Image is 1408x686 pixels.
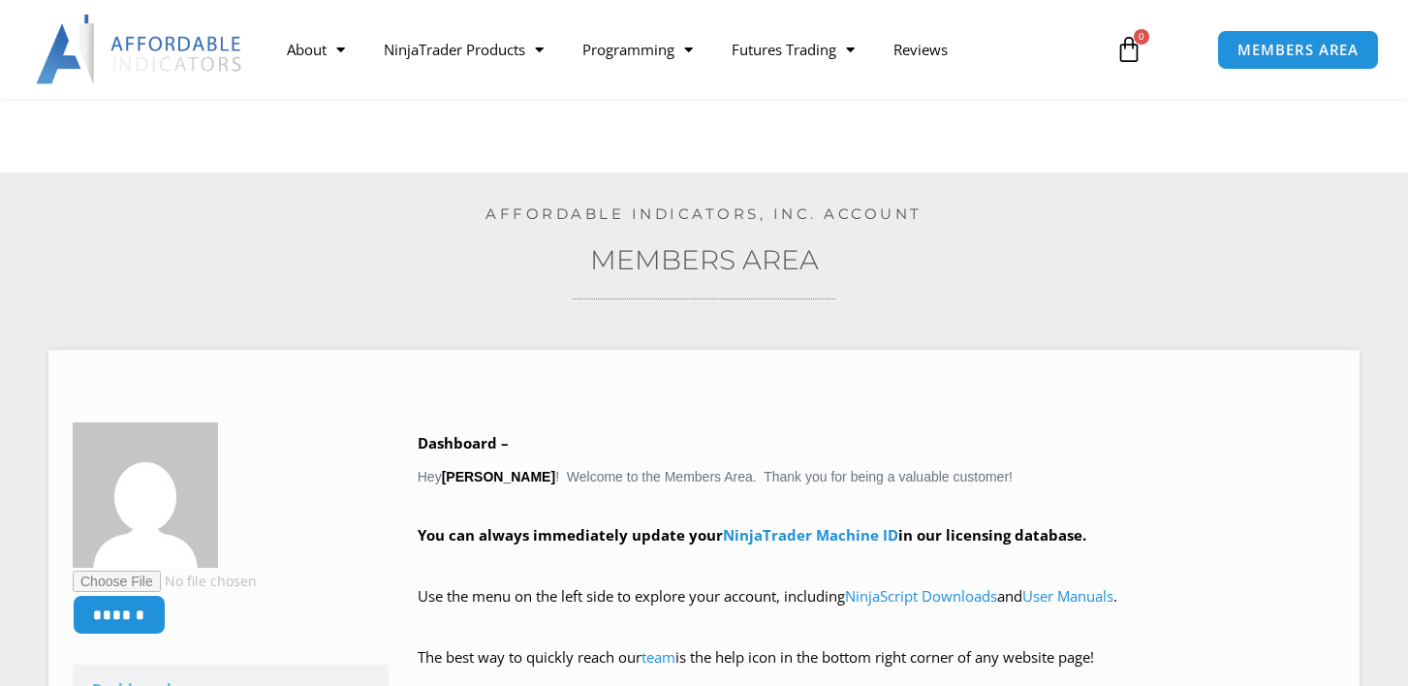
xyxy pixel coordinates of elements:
[1134,29,1149,45] span: 0
[874,27,967,72] a: Reviews
[563,27,712,72] a: Programming
[73,422,218,568] img: c57c108ccbb038e2a637290198418a82d0b56cb519b5b0f151d47ab58882fe4a
[267,27,1098,72] nav: Menu
[641,647,675,667] a: team
[485,204,923,223] a: Affordable Indicators, Inc. Account
[418,583,1335,638] p: Use the menu on the left side to explore your account, including and .
[442,469,555,484] strong: [PERSON_NAME]
[267,27,364,72] a: About
[418,433,509,452] b: Dashboard –
[1086,21,1172,78] a: 0
[723,525,898,545] a: NinjaTrader Machine ID
[418,525,1086,545] strong: You can always immediately update your in our licensing database.
[712,27,874,72] a: Futures Trading
[1217,30,1379,70] a: MEMBERS AREA
[364,27,563,72] a: NinjaTrader Products
[1022,586,1113,606] a: User Manuals
[845,586,997,606] a: NinjaScript Downloads
[36,15,244,84] img: LogoAI | Affordable Indicators – NinjaTrader
[590,243,819,276] a: Members Area
[1237,43,1359,57] span: MEMBERS AREA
